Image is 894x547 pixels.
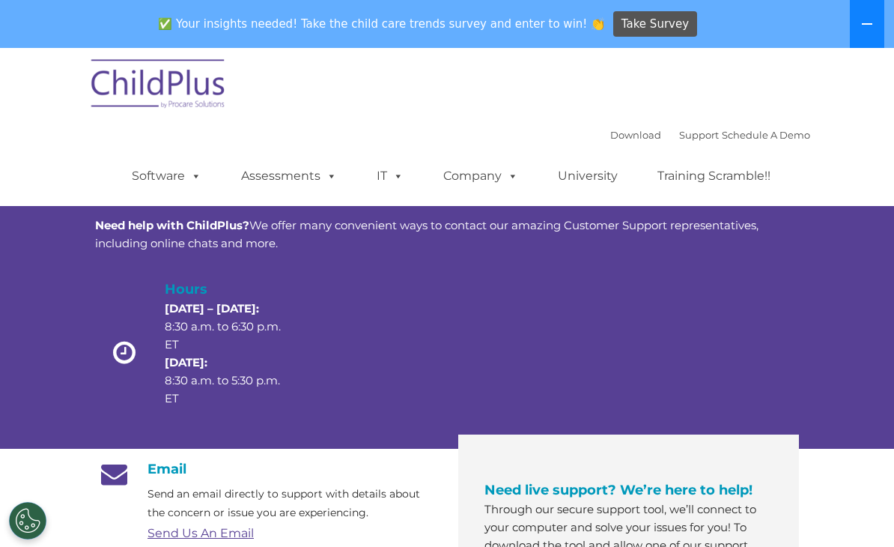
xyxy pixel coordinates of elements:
a: Company [428,161,533,191]
strong: Need help with ChildPlus? [95,218,249,232]
p: 8:30 a.m. to 6:30 p.m. ET 8:30 a.m. to 5:30 p.m. ET [165,300,283,408]
span: ✅ Your insights needed! Take the child care trends survey and enter to win! 👏 [153,10,611,39]
a: Software [117,161,216,191]
h4: Email [95,461,436,477]
span: Need live support? We’re here to help! [484,482,752,498]
iframe: Chat Widget [819,475,894,547]
img: ChildPlus by Procare Solutions [84,49,234,124]
a: Training Scramble!! [642,161,785,191]
span: Take Survey [621,11,689,37]
strong: [DATE] – [DATE]: [165,301,259,315]
span: We offer many convenient ways to contact our amazing Customer Support representatives, including ... [95,218,758,250]
button: Cookies Settings [9,502,46,540]
a: Schedule A Demo [722,129,810,141]
p: Send an email directly to support with details about the concern or issue you are experiencing. [148,485,436,522]
a: IT [362,161,419,191]
h4: Hours [165,279,283,300]
font: | [610,129,810,141]
a: Download [610,129,661,141]
a: Send Us An Email [148,526,254,540]
a: University [543,161,633,191]
a: Take Survey [613,11,698,37]
a: Support [679,129,719,141]
a: Assessments [226,161,352,191]
strong: [DATE]: [165,355,207,369]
